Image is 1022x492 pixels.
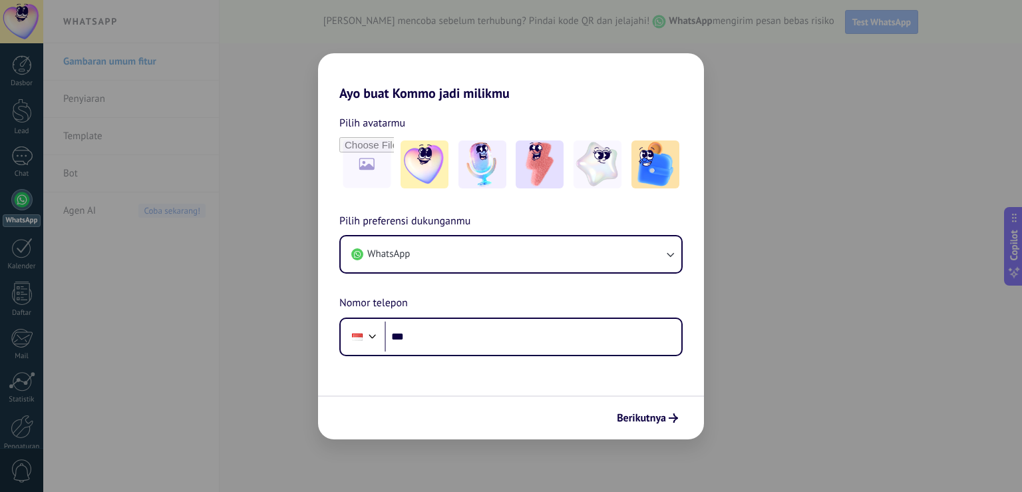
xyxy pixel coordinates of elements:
img: -3.jpeg [516,140,564,188]
img: -2.jpeg [458,140,506,188]
span: Pilih preferensi dukunganmu [339,213,470,230]
span: WhatsApp [367,248,410,261]
span: Berikutnya [617,413,666,423]
span: Pilih avatarmu [339,115,405,132]
button: WhatsApp [341,236,681,272]
h2: Ayo buat Kommo jadi milikmu [318,53,704,101]
button: Berikutnya [611,407,684,429]
img: -1.jpeg [401,140,448,188]
div: Indonesia: + 62 [345,323,370,351]
img: -5.jpeg [631,140,679,188]
span: Nomor telepon [339,295,408,312]
img: -4.jpeg [574,140,621,188]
